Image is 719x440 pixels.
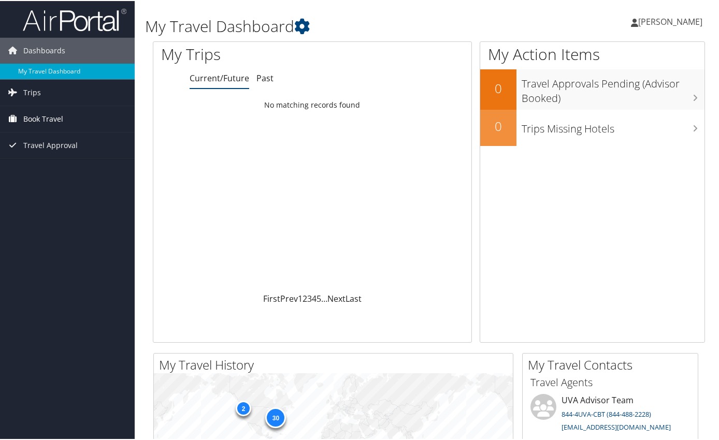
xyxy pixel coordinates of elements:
[631,5,713,36] a: [PERSON_NAME]
[265,406,286,427] div: 30
[23,7,126,31] img: airportal-logo.png
[317,292,321,303] a: 5
[480,116,516,134] h2: 0
[23,131,78,157] span: Travel Approval
[263,292,280,303] a: First
[528,355,698,373] h2: My Travel Contacts
[161,42,331,64] h1: My Trips
[562,421,671,431] a: [EMAIL_ADDRESS][DOMAIN_NAME]
[480,68,704,108] a: 0Travel Approvals Pending (Advisor Booked)
[256,71,274,83] a: Past
[480,42,704,64] h1: My Action Items
[522,70,704,105] h3: Travel Approvals Pending (Advisor Booked)
[153,95,471,113] td: No matching records found
[480,79,516,96] h2: 0
[321,292,327,303] span: …
[190,71,249,83] a: Current/Future
[23,105,63,131] span: Book Travel
[159,355,513,373] h2: My Travel History
[480,109,704,145] a: 0Trips Missing Hotels
[236,400,251,415] div: 2
[638,15,702,26] span: [PERSON_NAME]
[303,292,307,303] a: 2
[23,79,41,105] span: Trips
[522,115,704,135] h3: Trips Missing Hotels
[280,292,298,303] a: Prev
[307,292,312,303] a: 3
[327,292,346,303] a: Next
[530,374,690,389] h3: Travel Agents
[298,292,303,303] a: 1
[145,14,524,36] h1: My Travel Dashboard
[312,292,317,303] a: 4
[23,37,65,63] span: Dashboards
[525,393,695,435] li: UVA Advisor Team
[562,408,651,418] a: 844-4UVA-CBT (844-488-2228)
[346,292,362,303] a: Last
